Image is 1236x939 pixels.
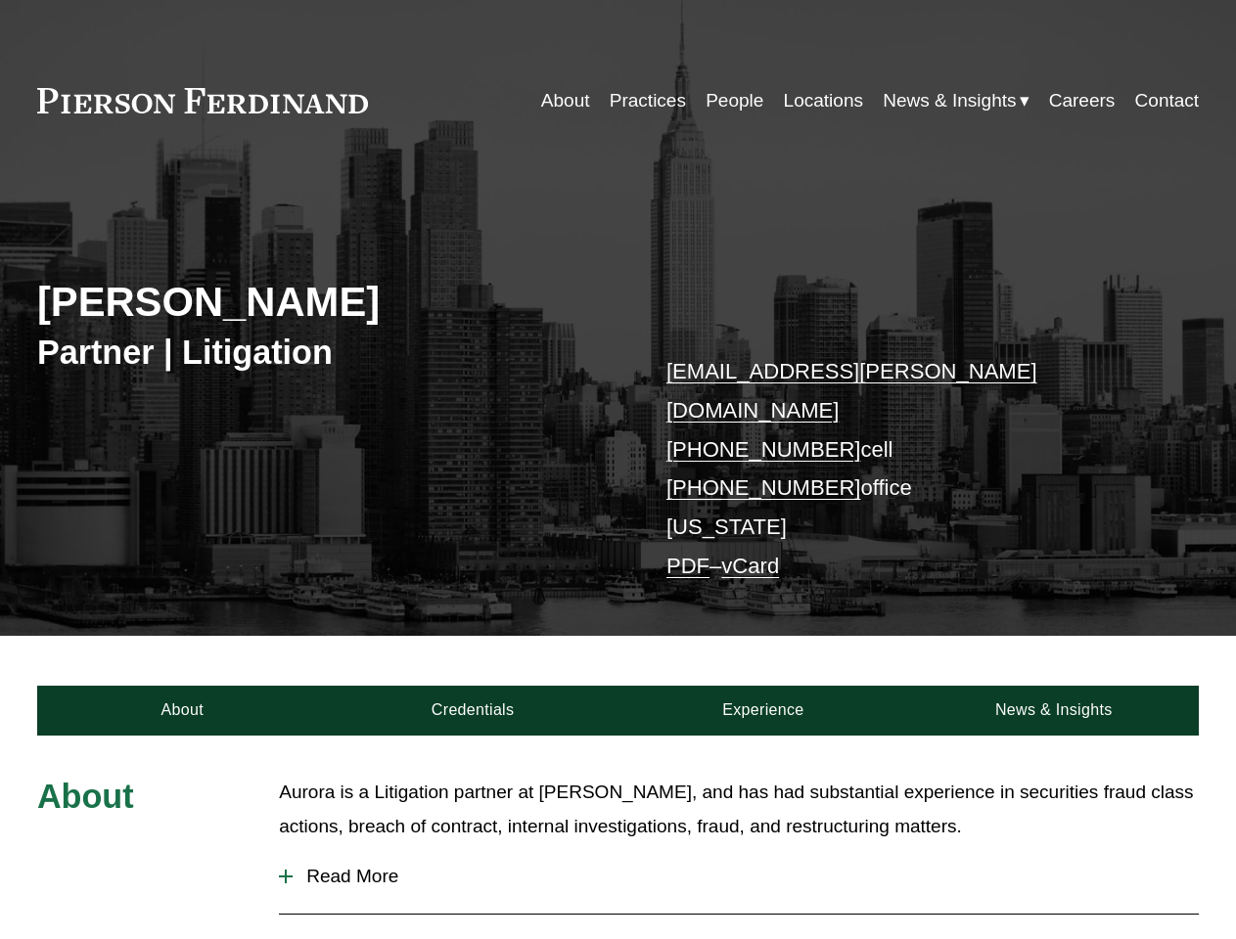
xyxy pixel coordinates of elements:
a: About [541,82,590,119]
span: About [37,778,134,815]
a: News & Insights [908,686,1199,736]
h3: Partner | Litigation [37,332,618,373]
span: News & Insights [883,84,1016,117]
a: [PHONE_NUMBER] [666,437,860,462]
p: Aurora is a Litigation partner at [PERSON_NAME], and has had substantial experience in securities... [279,776,1199,843]
h2: [PERSON_NAME] [37,278,618,328]
span: Read More [293,866,1199,887]
a: vCard [721,554,779,578]
a: PDF [666,554,710,578]
a: Experience [618,686,909,736]
a: Careers [1049,82,1116,119]
a: folder dropdown [883,82,1029,119]
a: Contact [1135,82,1200,119]
a: Locations [784,82,863,119]
a: People [706,82,763,119]
button: Read More [279,851,1199,902]
p: cell office [US_STATE] – [666,352,1151,585]
a: [EMAIL_ADDRESS][PERSON_NAME][DOMAIN_NAME] [666,359,1037,423]
a: [PHONE_NUMBER] [666,475,860,500]
a: Credentials [328,686,618,736]
a: About [37,686,328,736]
a: Practices [610,82,686,119]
